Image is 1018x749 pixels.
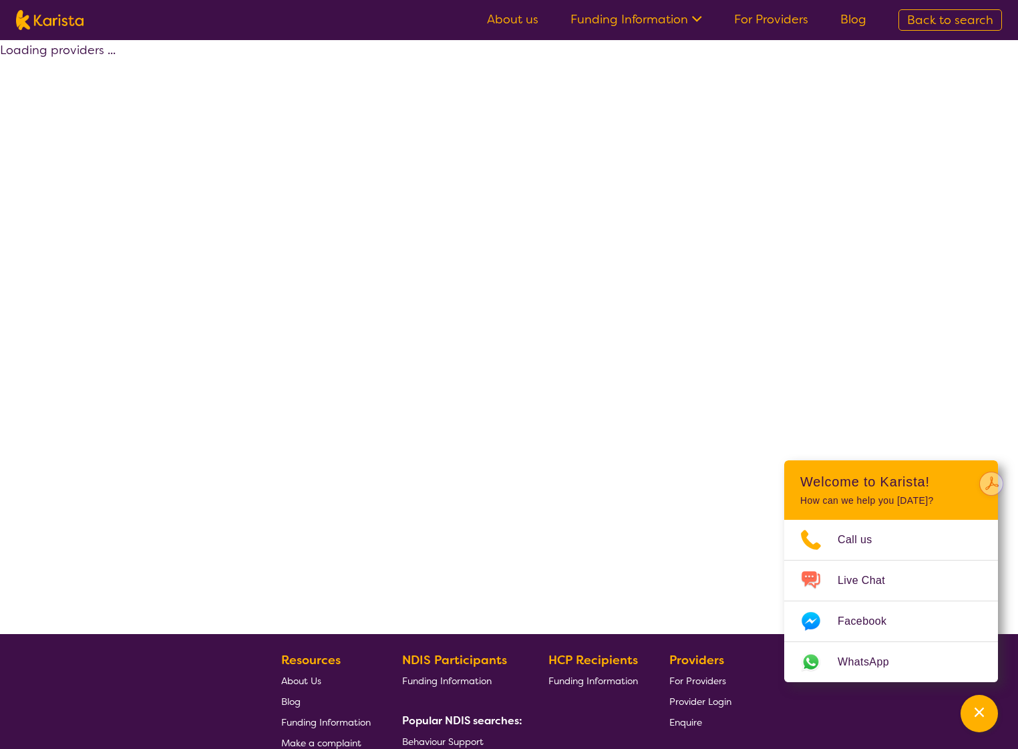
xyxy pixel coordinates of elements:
[669,675,726,687] span: For Providers
[898,9,1002,31] a: Back to search
[800,474,982,490] h2: Welcome to Karista!
[669,670,731,691] a: For Providers
[838,652,905,672] span: WhatsApp
[669,696,731,708] span: Provider Login
[669,691,731,712] a: Provider Login
[16,10,83,30] img: Karista logo
[838,571,901,591] span: Live Chat
[402,736,484,748] span: Behaviour Support
[838,611,902,631] span: Facebook
[784,460,998,682] div: Channel Menu
[281,716,371,728] span: Funding Information
[838,530,888,550] span: Call us
[548,652,638,668] b: HCP Recipients
[281,691,371,712] a: Blog
[281,696,301,708] span: Blog
[784,520,998,682] ul: Choose channel
[281,737,361,749] span: Make a complaint
[784,642,998,682] a: Web link opens in a new tab.
[548,675,638,687] span: Funding Information
[281,652,341,668] b: Resources
[402,714,522,728] b: Popular NDIS searches:
[281,675,321,687] span: About Us
[961,695,998,732] button: Channel Menu
[669,652,724,668] b: Providers
[669,712,731,732] a: Enquire
[669,716,702,728] span: Enquire
[907,12,993,28] span: Back to search
[402,670,517,691] a: Funding Information
[840,11,866,27] a: Blog
[281,712,371,732] a: Funding Information
[800,495,982,506] p: How can we help you [DATE]?
[402,652,507,668] b: NDIS Participants
[570,11,702,27] a: Funding Information
[281,670,371,691] a: About Us
[734,11,808,27] a: For Providers
[487,11,538,27] a: About us
[548,670,638,691] a: Funding Information
[402,675,492,687] span: Funding Information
